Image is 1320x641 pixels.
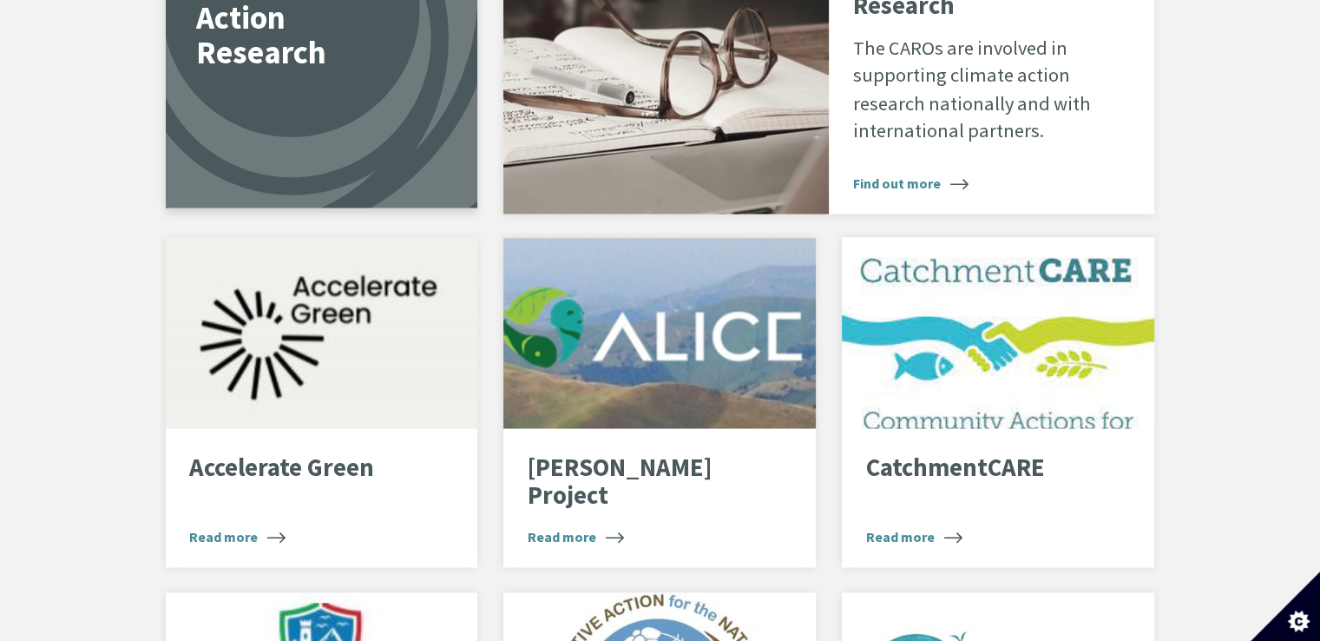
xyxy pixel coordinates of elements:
[528,453,766,508] p: [PERSON_NAME] Project
[166,237,478,567] a: Accelerate Green Read more
[842,237,1154,567] a: CatchmentCARE Read more
[528,525,624,546] span: Read more
[866,525,962,546] span: Read more
[503,237,816,567] a: [PERSON_NAME] Project Read more
[189,525,286,546] span: Read more
[853,172,969,193] span: Find out more
[1251,572,1320,641] button: Set cookie preferences
[189,453,428,481] p: Accelerate Green
[853,35,1132,143] p: The CAROs are involved in supporting climate action research nationally and with international pa...
[866,453,1105,481] p: CatchmentCARE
